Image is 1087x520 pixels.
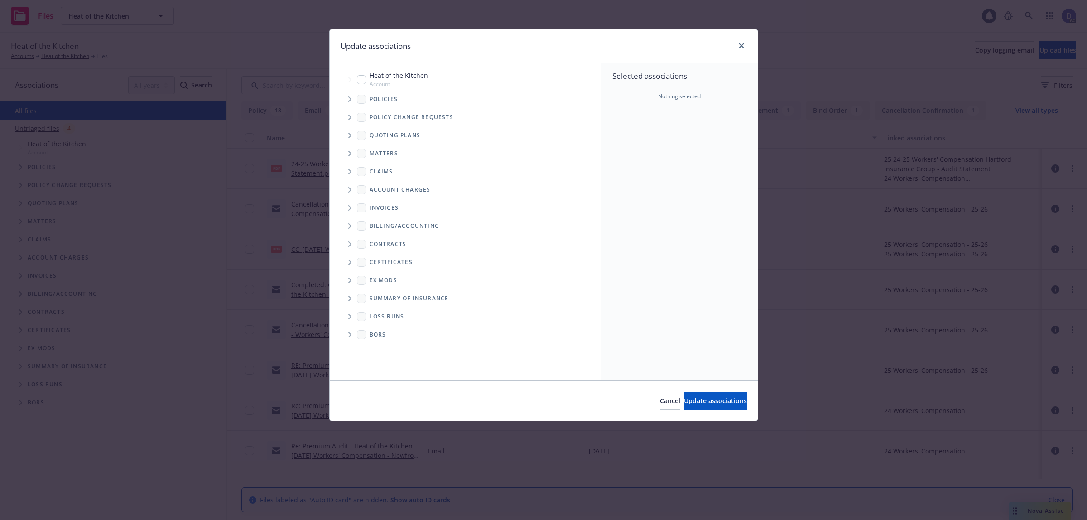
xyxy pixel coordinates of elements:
span: Summary of insurance [370,296,449,301]
span: Nothing selected [658,92,701,101]
span: Certificates [370,260,413,265]
span: Billing/Accounting [370,223,440,229]
span: Invoices [370,205,399,211]
span: Quoting plans [370,133,421,138]
div: Folder Tree Example [330,217,601,344]
span: BORs [370,332,386,337]
button: Update associations [684,392,747,410]
span: Selected associations [612,71,747,82]
h1: Update associations [341,40,411,52]
span: Account charges [370,187,431,193]
a: close [736,40,747,51]
span: Account [370,80,428,88]
span: Policies [370,96,398,102]
button: Cancel [660,392,680,410]
span: Loss Runs [370,314,404,319]
span: Policy change requests [370,115,453,120]
span: Update associations [684,396,747,405]
span: Claims [370,169,393,174]
span: Heat of the Kitchen [370,71,428,80]
span: Matters [370,151,398,156]
span: Ex Mods [370,278,397,283]
span: Contracts [370,241,407,247]
span: Cancel [660,396,680,405]
div: Tree Example [330,69,601,217]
